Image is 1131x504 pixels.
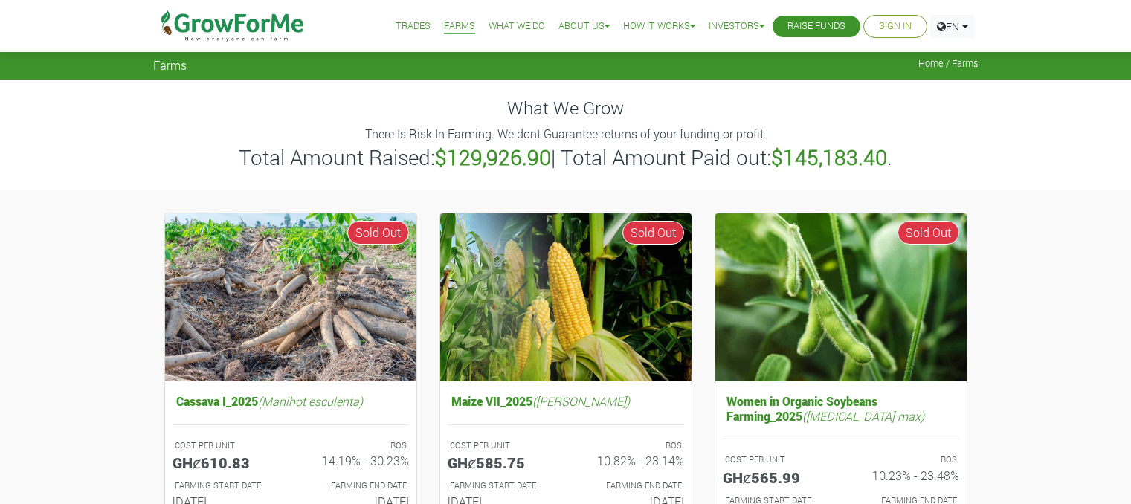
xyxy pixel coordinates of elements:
p: FARMING START DATE [450,479,552,492]
b: $129,926.90 [435,143,551,171]
h4: What We Grow [153,97,979,119]
i: (Manihot esculenta) [258,393,363,409]
p: FARMING END DATE [579,479,682,492]
a: Raise Funds [787,19,845,34]
span: Sold Out [898,221,959,245]
p: COST PER UNIT [725,453,828,466]
img: growforme image [440,213,692,382]
h5: Cassava I_2025 [173,390,409,412]
a: How it Works [623,19,695,34]
p: COST PER UNIT [450,439,552,452]
h3: Total Amount Raised: | Total Amount Paid out: . [155,145,976,170]
h5: GHȼ585.75 [448,453,555,471]
p: COST PER UNIT [175,439,277,452]
h6: 10.82% - 23.14% [577,453,684,468]
a: Trades [396,19,431,34]
p: ROS [304,439,407,452]
p: ROS [579,439,682,452]
p: ROS [854,453,957,466]
h6: 10.23% - 23.48% [852,468,959,482]
a: Farms [444,19,475,34]
span: Farms [153,58,187,72]
b: $145,183.40 [771,143,887,171]
img: growforme image [165,213,416,382]
i: ([MEDICAL_DATA] max) [802,408,924,424]
span: Sold Out [622,221,684,245]
h5: Maize VII_2025 [448,390,684,412]
h5: GHȼ610.83 [173,453,280,471]
p: FARMING START DATE [175,479,277,492]
h5: Women in Organic Soybeans Farming_2025 [723,390,959,426]
p: There Is Risk In Farming. We dont Guarantee returns of your funding or profit. [155,125,976,143]
i: ([PERSON_NAME]) [532,393,630,409]
h5: GHȼ565.99 [723,468,830,486]
span: Home / Farms [918,58,979,69]
a: Investors [709,19,764,34]
p: FARMING END DATE [304,479,407,492]
a: What We Do [489,19,545,34]
span: Sold Out [347,221,409,245]
a: About Us [558,19,610,34]
h6: 14.19% - 30.23% [302,453,409,468]
a: EN [930,15,975,38]
img: growforme image [715,213,967,382]
a: Sign In [879,19,912,34]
